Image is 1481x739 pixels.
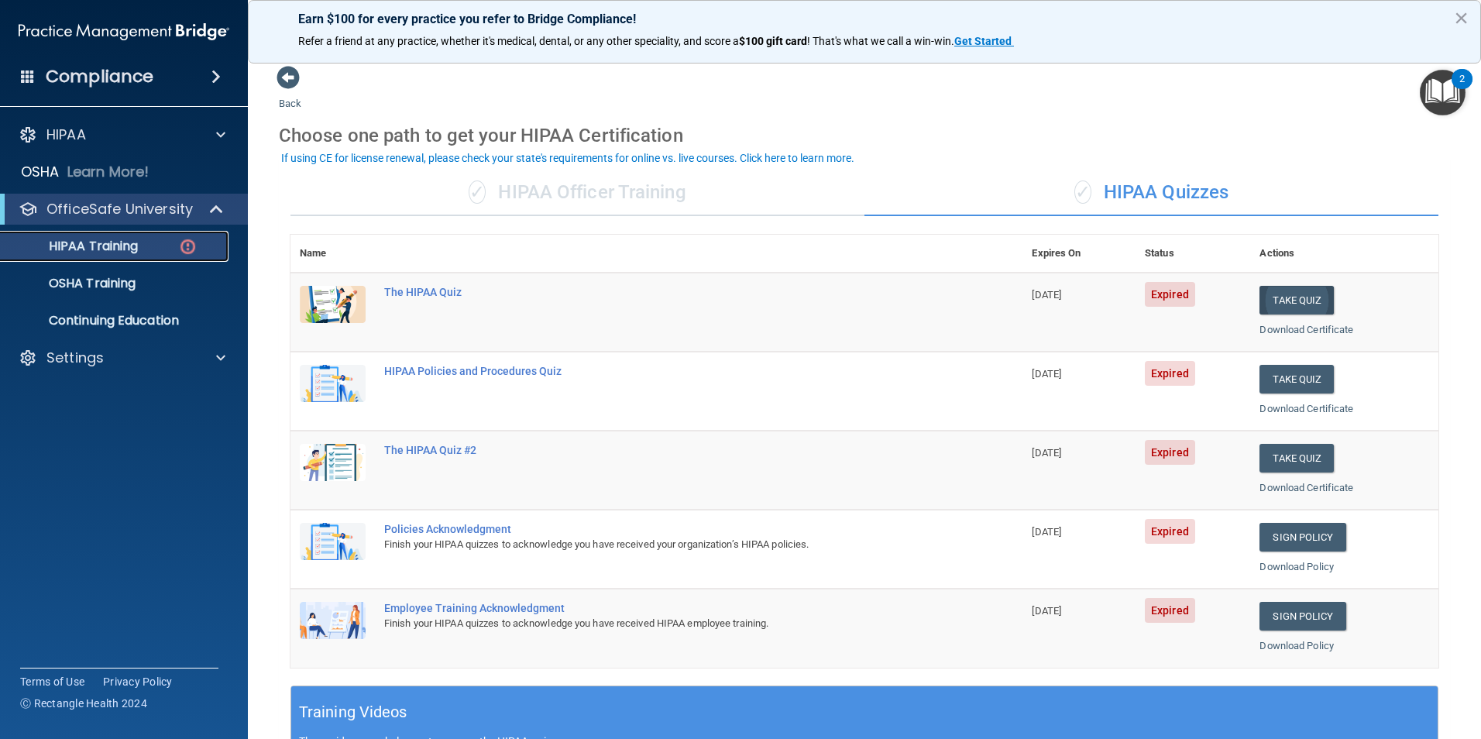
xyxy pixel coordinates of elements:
div: Finish your HIPAA quizzes to acknowledge you have received HIPAA employee training. [384,614,945,633]
a: Privacy Policy [103,674,173,689]
div: HIPAA Policies and Procedures Quiz [384,365,945,377]
th: Status [1136,235,1250,273]
button: Take Quiz [1259,365,1334,394]
a: Download Policy [1259,640,1334,651]
p: Continuing Education [10,313,222,328]
strong: $100 gift card [739,35,807,47]
a: Get Started [954,35,1014,47]
img: PMB logo [19,16,229,47]
span: Refer a friend at any practice, whether it's medical, dental, or any other speciality, and score a [298,35,739,47]
img: danger-circle.6113f641.png [178,237,198,256]
button: Take Quiz [1259,286,1334,315]
a: Download Certificate [1259,324,1353,335]
a: HIPAA [19,125,225,144]
div: Employee Training Acknowledgment [384,602,945,614]
span: Ⓒ Rectangle Health 2024 [20,696,147,711]
a: Download Policy [1259,561,1334,572]
div: Finish your HIPAA quizzes to acknowledge you have received your organization’s HIPAA policies. [384,535,945,554]
button: If using CE for license renewal, please check your state's requirements for online vs. live cours... [279,150,857,166]
th: Name [290,235,375,273]
strong: Get Started [954,35,1012,47]
div: Policies Acknowledgment [384,523,945,535]
a: Sign Policy [1259,523,1345,552]
p: HIPAA Training [10,239,138,254]
button: Open Resource Center, 2 new notifications [1420,70,1466,115]
a: OfficeSafe University [19,200,225,218]
a: Back [279,79,301,109]
span: Expired [1145,598,1195,623]
span: [DATE] [1032,289,1061,301]
span: [DATE] [1032,447,1061,459]
th: Actions [1250,235,1438,273]
p: OSHA [21,163,60,181]
h4: Compliance [46,66,153,88]
a: Sign Policy [1259,602,1345,631]
div: 2 [1459,79,1465,99]
span: Expired [1145,282,1195,307]
span: [DATE] [1032,368,1061,380]
div: Choose one path to get your HIPAA Certification [279,113,1450,158]
a: Download Certificate [1259,403,1353,414]
span: ✓ [469,180,486,204]
a: Settings [19,349,225,367]
button: Close [1454,5,1469,30]
span: [DATE] [1032,605,1061,617]
p: Settings [46,349,104,367]
p: OSHA Training [10,276,136,291]
button: Take Quiz [1259,444,1334,473]
p: OfficeSafe University [46,200,193,218]
div: The HIPAA Quiz #2 [384,444,945,456]
div: HIPAA Quizzes [864,170,1438,216]
a: Terms of Use [20,674,84,689]
span: ! That's what we call a win-win. [807,35,954,47]
span: [DATE] [1032,526,1061,538]
span: Expired [1145,361,1195,386]
span: Expired [1145,440,1195,465]
p: Learn More! [67,163,149,181]
div: The HIPAA Quiz [384,286,945,298]
span: ✓ [1074,180,1091,204]
th: Expires On [1022,235,1136,273]
p: HIPAA [46,125,86,144]
a: Download Certificate [1259,482,1353,493]
div: If using CE for license renewal, please check your state's requirements for online vs. live cours... [281,153,854,163]
div: HIPAA Officer Training [290,170,864,216]
h5: Training Videos [299,699,407,726]
p: Earn $100 for every practice you refer to Bridge Compliance! [298,12,1431,26]
span: Expired [1145,519,1195,544]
